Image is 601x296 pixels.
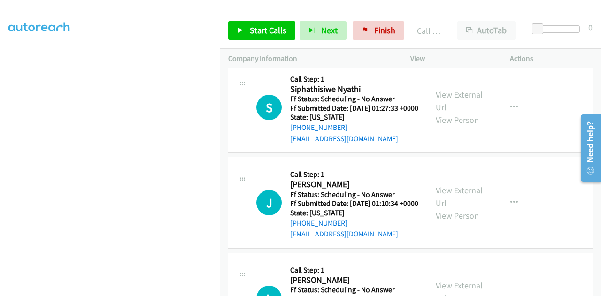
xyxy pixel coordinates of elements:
[457,21,516,40] button: AutoTab
[290,104,418,113] h5: Ff Submitted Date: [DATE] 01:27:33 +0000
[436,185,483,208] a: View External Url
[588,21,593,34] div: 0
[290,75,418,84] h5: Call Step: 1
[290,275,418,286] h2: [PERSON_NAME]
[228,21,295,40] a: Start Calls
[228,53,393,64] p: Company Information
[290,190,418,199] h5: Ff Status: Scheduling - No Answer
[290,179,418,190] h2: [PERSON_NAME]
[290,84,418,95] h2: Siphathisiwe Nyathi
[290,113,418,122] h5: State: [US_STATE]
[290,229,398,238] a: [EMAIL_ADDRESS][DOMAIN_NAME]
[417,24,440,37] p: Call Completed
[290,134,398,143] a: [EMAIL_ADDRESS][DOMAIN_NAME]
[250,25,286,36] span: Start Calls
[256,190,282,215] h1: J
[290,170,418,179] h5: Call Step: 1
[290,219,347,228] a: [PHONE_NUMBER]
[436,114,479,125] a: View Person
[256,190,282,215] div: The call is yet to be attempted
[374,25,395,36] span: Finish
[290,208,418,218] h5: State: [US_STATE]
[300,21,347,40] button: Next
[256,95,282,120] h1: S
[436,89,483,113] a: View External Url
[290,285,418,295] h5: Ff Status: Scheduling - No Answer
[290,266,418,275] h5: Call Step: 1
[290,199,418,208] h5: Ff Submitted Date: [DATE] 01:10:34 +0000
[410,53,493,64] p: View
[574,111,601,185] iframe: Resource Center
[256,95,282,120] div: The call is yet to be attempted
[321,25,338,36] span: Next
[290,123,347,132] a: [PHONE_NUMBER]
[436,210,479,221] a: View Person
[290,94,418,104] h5: Ff Status: Scheduling - No Answer
[510,53,593,64] p: Actions
[353,21,404,40] a: Finish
